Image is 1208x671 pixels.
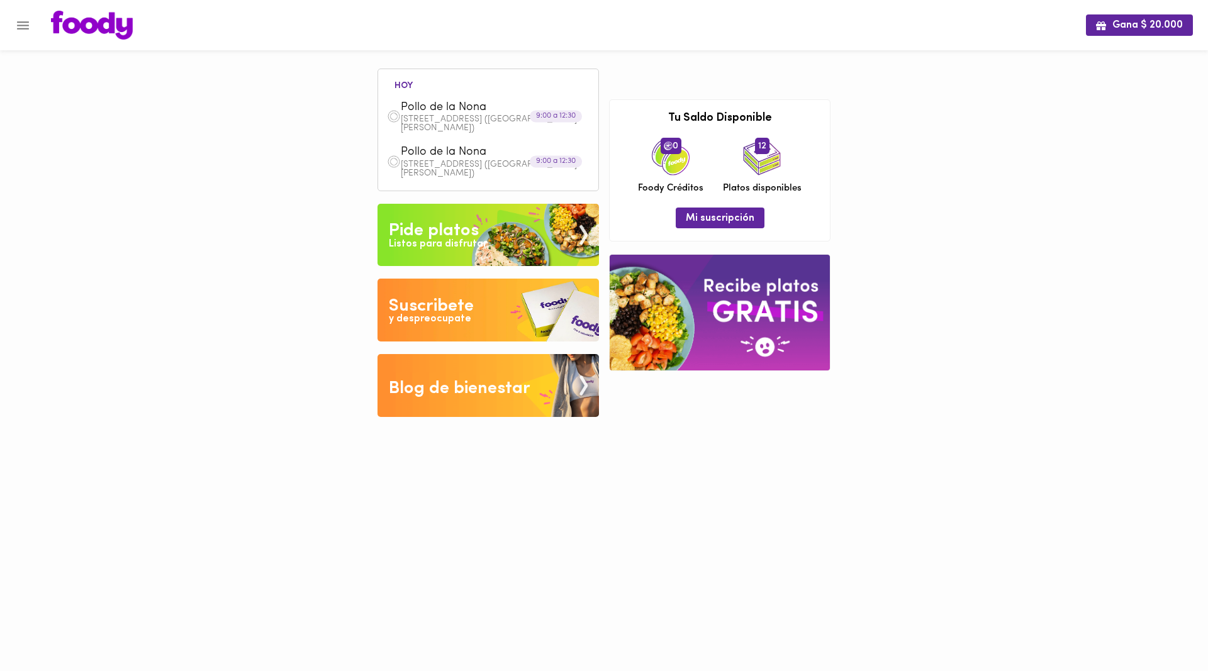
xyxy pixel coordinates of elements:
span: Foody Créditos [638,182,703,195]
img: foody-creditos.png [664,141,673,150]
div: y despreocupate [389,312,471,326]
img: icon_dishes.png [743,138,781,175]
span: Platos disponibles [723,182,802,195]
div: Listos para disfrutar [389,237,487,252]
span: Pollo de la Nona [401,145,545,160]
div: Pide platos [389,218,479,243]
li: hoy [384,79,423,91]
div: Blog de bienestar [389,376,530,401]
img: Blog de bienestar [377,354,599,417]
img: Disfruta bajar de peso [377,279,599,341]
button: Menu [8,10,38,41]
span: Pollo de la Nona [401,101,545,115]
img: credits-package.png [652,138,690,175]
span: Gana $ 20.000 [1096,19,1183,31]
div: 9:00 a 12:30 [530,111,582,123]
img: referral-banner.png [610,255,830,370]
span: Mi suscripción [686,213,754,225]
h3: Tu Saldo Disponible [619,113,820,125]
div: 9:00 a 12:30 [530,155,582,167]
span: 12 [755,138,769,154]
img: Pide un Platos [377,204,599,267]
span: 0 [661,138,681,154]
p: [STREET_ADDRESS] ([GEOGRAPHIC_DATA][PERSON_NAME]) [401,115,590,133]
button: Mi suscripción [676,208,764,228]
img: dish.png [387,155,401,169]
iframe: Messagebird Livechat Widget [1135,598,1195,658]
img: logo.png [51,11,133,40]
img: dish.png [387,109,401,123]
p: [STREET_ADDRESS] ([GEOGRAPHIC_DATA][PERSON_NAME]) [401,160,590,178]
div: Suscribete [389,294,474,319]
button: Gana $ 20.000 [1086,14,1193,35]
